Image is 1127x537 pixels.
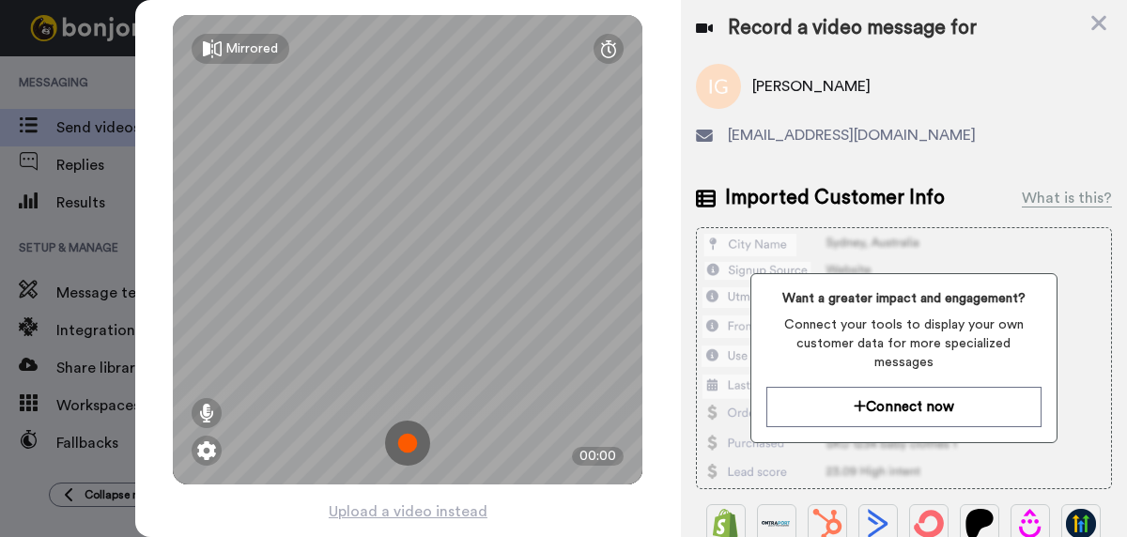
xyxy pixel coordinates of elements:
img: ic_record_start.svg [385,421,430,466]
div: 00:00 [572,447,624,466]
span: Connect your tools to display your own customer data for more specialized messages [766,315,1042,372]
span: Imported Customer Info [725,184,945,212]
button: Connect now [766,387,1042,427]
span: [EMAIL_ADDRESS][DOMAIN_NAME] [728,124,976,146]
div: What is this? [1022,187,1112,209]
button: Upload a video instead [323,499,493,524]
span: Want a greater impact and engagement? [766,289,1042,308]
